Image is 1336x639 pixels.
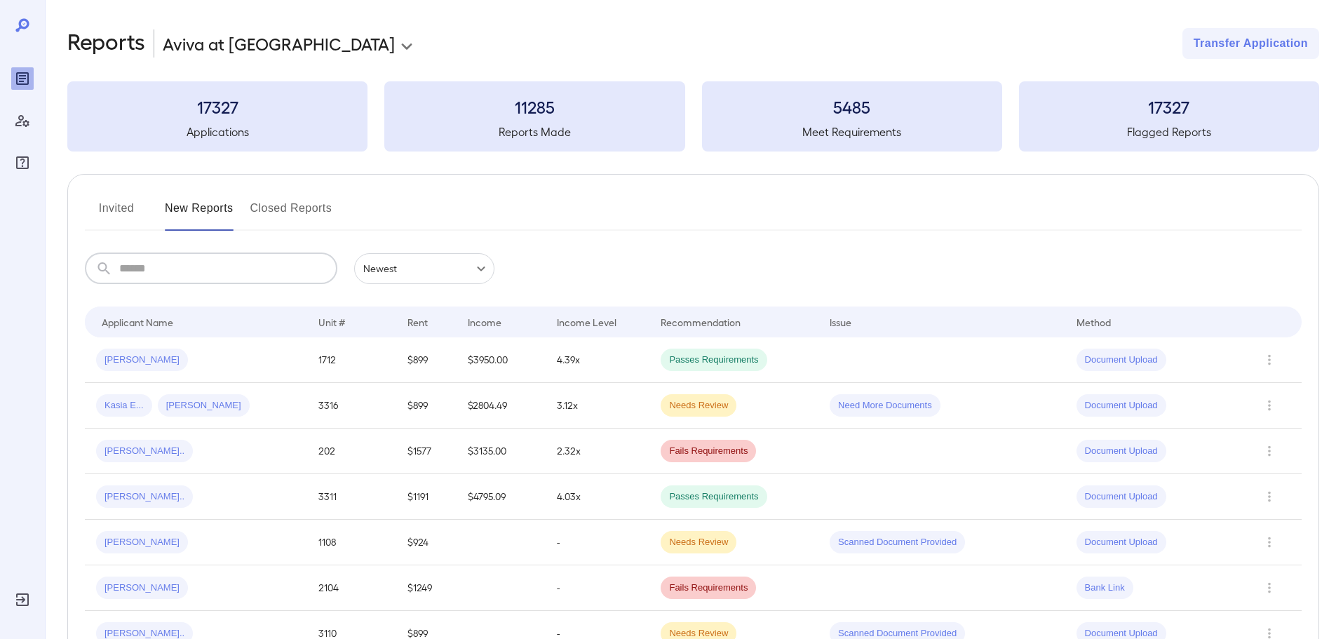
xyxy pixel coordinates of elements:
span: Passes Requirements [661,490,767,504]
span: [PERSON_NAME].. [96,490,193,504]
span: Fails Requirements [661,581,756,595]
div: Log Out [11,588,34,611]
span: Needs Review [661,536,736,549]
td: $4795.09 [457,474,546,520]
td: 2104 [307,565,396,611]
td: 1712 [307,337,396,383]
span: Fails Requirements [661,445,756,458]
span: Document Upload [1077,399,1166,412]
h3: 17327 [67,95,367,118]
span: [PERSON_NAME].. [96,445,193,458]
div: Manage Users [11,109,34,132]
span: [PERSON_NAME] [96,354,188,367]
div: Rent [407,314,430,330]
button: Row Actions [1258,394,1281,417]
h5: Meet Requirements [702,123,1002,140]
h3: 11285 [384,95,684,118]
button: Row Actions [1258,577,1281,599]
td: $3950.00 [457,337,546,383]
button: Row Actions [1258,531,1281,553]
div: Unit # [318,314,345,330]
div: Issue [830,314,852,330]
button: Invited [85,197,148,231]
div: Recommendation [661,314,741,330]
span: [PERSON_NAME] [158,399,250,412]
div: Newest [354,253,494,284]
td: $2804.49 [457,383,546,429]
span: Need More Documents [830,399,940,412]
div: Income Level [557,314,616,330]
p: Aviva at [GEOGRAPHIC_DATA] [163,32,395,55]
td: 2.32x [546,429,649,474]
td: - [546,565,649,611]
span: [PERSON_NAME] [96,581,188,595]
div: Applicant Name [102,314,173,330]
span: Document Upload [1077,536,1166,549]
td: - [546,520,649,565]
td: 1108 [307,520,396,565]
td: $3135.00 [457,429,546,474]
td: $1249 [396,565,457,611]
td: $1191 [396,474,457,520]
div: Reports [11,67,34,90]
span: Scanned Document Provided [830,536,965,549]
span: Document Upload [1077,354,1166,367]
span: Bank Link [1077,581,1133,595]
button: Row Actions [1258,349,1281,371]
h5: Applications [67,123,367,140]
td: $1577 [396,429,457,474]
div: Income [468,314,501,330]
td: 3316 [307,383,396,429]
span: Document Upload [1077,445,1166,458]
div: FAQ [11,152,34,174]
td: $899 [396,383,457,429]
div: Method [1077,314,1111,330]
td: 202 [307,429,396,474]
button: Row Actions [1258,440,1281,462]
button: Closed Reports [250,197,332,231]
button: Row Actions [1258,485,1281,508]
td: 3311 [307,474,396,520]
td: $924 [396,520,457,565]
h5: Reports Made [384,123,684,140]
td: $899 [396,337,457,383]
span: Needs Review [661,399,736,412]
td: 4.03x [546,474,649,520]
h2: Reports [67,28,145,59]
button: Transfer Application [1182,28,1319,59]
td: 3.12x [546,383,649,429]
h3: 5485 [702,95,1002,118]
h3: 17327 [1019,95,1319,118]
h5: Flagged Reports [1019,123,1319,140]
span: Kasia E... [96,399,152,412]
span: Passes Requirements [661,354,767,367]
button: New Reports [165,197,234,231]
summary: 17327Applications11285Reports Made5485Meet Requirements17327Flagged Reports [67,81,1319,152]
td: 4.39x [546,337,649,383]
span: [PERSON_NAME] [96,536,188,549]
span: Document Upload [1077,490,1166,504]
